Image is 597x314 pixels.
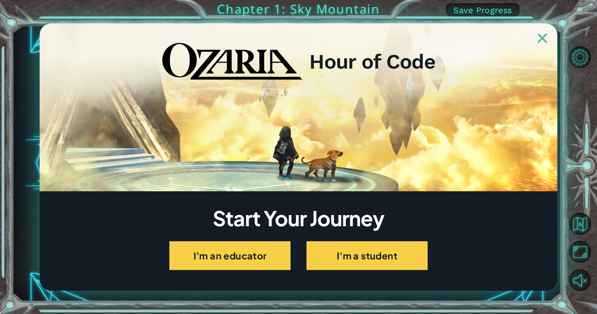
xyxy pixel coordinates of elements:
[169,241,291,270] button: I'm an educator
[162,43,302,80] img: blackOzariaWordmark.png
[538,34,547,43] img: ExitButton_Dusk.png
[40,209,557,227] h1: Start Your Journey
[309,53,435,70] h2: Hour of Code
[306,241,428,270] button: I'm a student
